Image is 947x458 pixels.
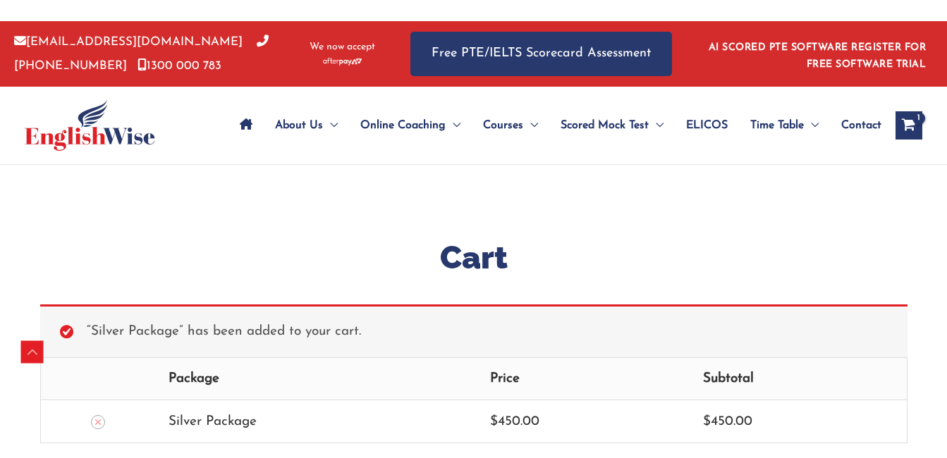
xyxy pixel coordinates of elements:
[40,304,908,357] div: “Silver Package” has been added to your cart.
[323,101,338,150] span: Menu Toggle
[14,36,269,71] a: [PHONE_NUMBER]
[686,101,728,150] span: ELICOS
[703,415,752,428] bdi: 450.00
[896,111,922,140] a: View Shopping Cart, 1 items
[490,415,539,428] bdi: 450.00
[472,101,549,150] a: CoursesMenu Toggle
[700,31,933,77] aside: Header Widget 1
[410,32,672,76] a: Free PTE/IELTS Scorecard Assessment
[275,101,323,150] span: About Us
[349,101,472,150] a: Online CoachingMenu Toggle
[675,101,739,150] a: ELICOS
[750,101,804,150] span: Time Table
[549,101,675,150] a: Scored Mock TestMenu Toggle
[703,415,711,428] span: $
[91,415,105,429] a: Remove this item
[490,415,498,428] span: $
[155,358,477,400] th: Package
[360,101,446,150] span: Online Coaching
[40,235,908,280] h1: Cart
[709,42,927,70] a: AI SCORED PTE SOFTWARE REGISTER FOR FREE SOFTWARE TRIAL
[561,101,649,150] span: Scored Mock Test
[690,358,907,400] th: Subtotal
[477,358,690,400] th: Price
[804,101,819,150] span: Menu Toggle
[264,101,349,150] a: About UsMenu Toggle
[169,410,463,433] div: Silver Package
[483,101,523,150] span: Courses
[25,100,155,151] img: cropped-ew-logo
[310,40,375,54] span: We now accept
[841,101,881,150] span: Contact
[138,60,221,72] a: 1300 000 783
[830,101,881,150] a: Contact
[649,101,664,150] span: Menu Toggle
[739,101,830,150] a: Time TableMenu Toggle
[446,101,460,150] span: Menu Toggle
[323,58,362,66] img: Afterpay-Logo
[523,101,538,150] span: Menu Toggle
[228,101,881,150] nav: Site Navigation: Main Menu
[14,36,243,48] a: [EMAIL_ADDRESS][DOMAIN_NAME]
